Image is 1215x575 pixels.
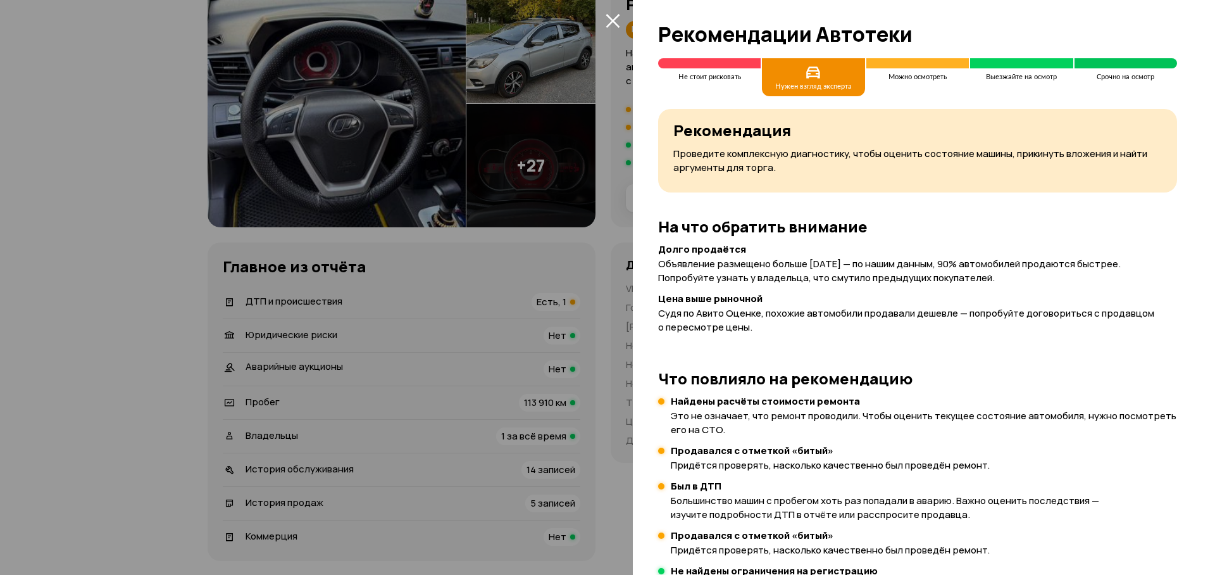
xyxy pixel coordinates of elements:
[671,395,1177,408] h4: Найдены расчёты стоимости ремонта
[602,10,623,30] button: закрыть
[658,218,1177,236] h3: На что обратить внимание
[970,73,1073,81] div: Выезжайте на осмотр
[671,494,1177,522] p: Большинство машин с пробегом хоть раз попадали в аварию. Важно оценить последствия — изучите подр...
[671,529,990,542] h4: Продавался с отметкой «битый»
[658,370,1177,388] h3: Что повлияло на рекомендацию
[658,293,1177,305] h4: Цена выше рыночной
[671,409,1177,437] p: Это не означает, что ремонт проводили. Чтобы оценить текущее состояние автомобиля, нужно посмотре...
[658,243,1177,256] h4: Долго продаётся
[671,543,990,557] p: Придётся проверять, насколько качественно был проведён ремонт.
[658,306,1177,334] p: Судя по Авито Оценке, похожие автомобили продавали дешевле — попробуйте договориться с продавцом ...
[658,73,761,81] div: Не стоит рисковать
[673,147,1162,175] p: Проведите комплексную диагностику, чтобы оценить состояние машины, прикинуть вложения и найти арг...
[671,445,990,457] h4: Продавался с отметкой «битый»
[673,122,1162,139] h3: Рекомендация
[775,83,852,91] div: Нужен взгляд эксперта
[671,458,990,472] p: Придётся проверять, насколько качественно был проведён ремонт.
[1075,73,1177,81] div: Срочно на осмотр
[866,73,969,81] div: Можно осмотреть
[671,480,1177,493] h4: Был в ДТП
[658,257,1177,285] p: Объявление размещено больше [DATE] — по нашим данным, 90% автомобилей продаются быстрее. Попробуй...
